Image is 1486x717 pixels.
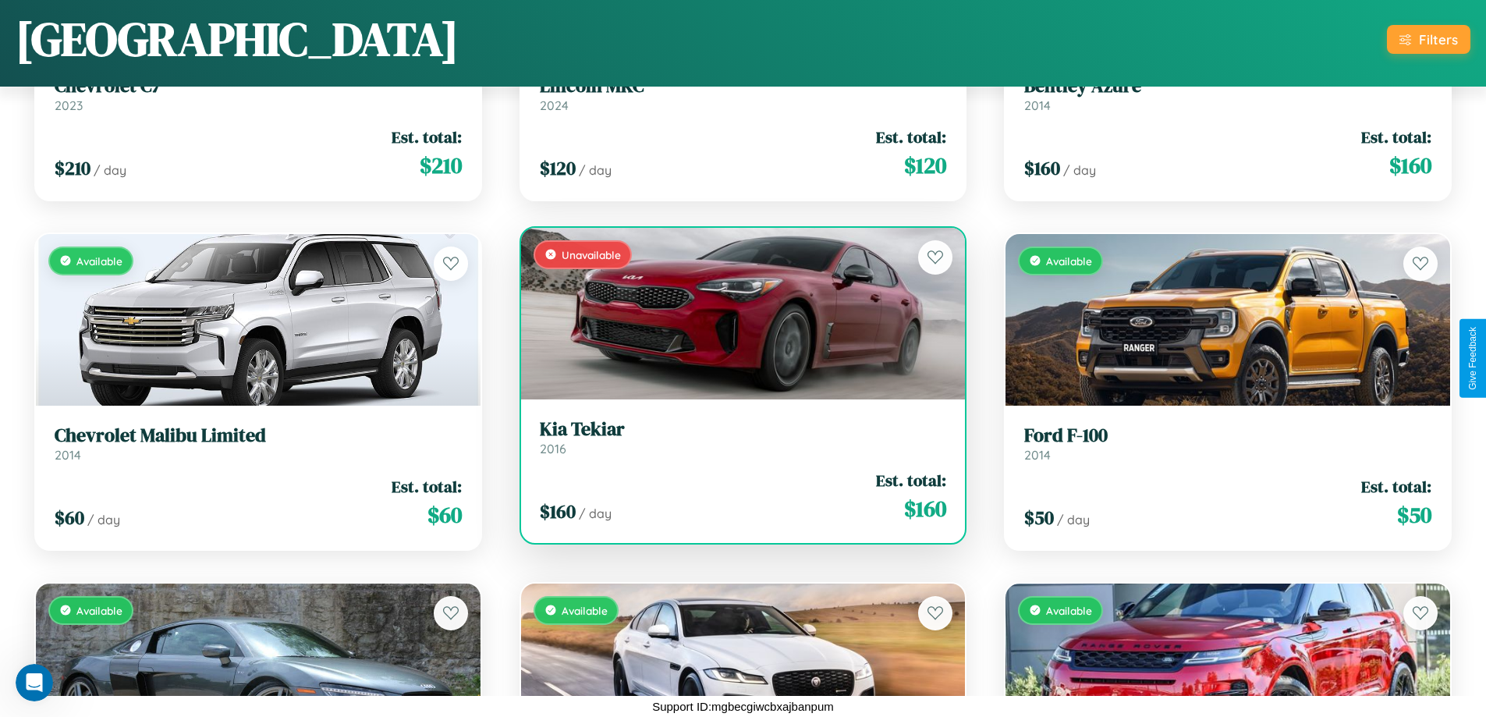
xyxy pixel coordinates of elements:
span: 2023 [55,98,83,113]
span: $ 210 [55,155,90,181]
span: $ 60 [427,499,462,531]
a: Lincoln MKC2024 [540,75,947,113]
span: Available [1046,254,1092,268]
span: $ 120 [904,150,946,181]
span: 2014 [1024,98,1051,113]
span: $ 210 [420,150,462,181]
h3: Kia Tekiar [540,418,947,441]
a: Kia Tekiar2016 [540,418,947,456]
span: / day [1063,162,1096,178]
span: Available [76,604,122,617]
span: Est. total: [876,469,946,492]
span: Est. total: [876,126,946,148]
h3: Chevrolet Malibu Limited [55,424,462,447]
span: $ 160 [540,499,576,524]
span: $ 160 [1389,150,1431,181]
h1: [GEOGRAPHIC_DATA] [16,7,459,71]
span: Available [76,254,122,268]
a: Chevrolet C72023 [55,75,462,113]
span: Available [1046,604,1092,617]
h3: Ford F-100 [1024,424,1431,447]
span: $ 120 [540,155,576,181]
span: / day [579,162,612,178]
span: $ 50 [1024,505,1054,531]
span: Est. total: [1361,475,1431,498]
span: Unavailable [562,248,621,261]
span: Est. total: [1361,126,1431,148]
span: 2014 [1024,447,1051,463]
a: Bentley Azure2014 [1024,75,1431,113]
h3: Lincoln MKC [540,75,947,98]
h3: Chevrolet C7 [55,75,462,98]
a: Ford F-1002014 [1024,424,1431,463]
span: Available [562,604,608,617]
span: / day [94,162,126,178]
div: Give Feedback [1467,327,1478,390]
span: $ 60 [55,505,84,531]
span: / day [1057,512,1090,527]
span: Est. total: [392,126,462,148]
span: Est. total: [392,475,462,498]
p: Support ID: mgbecgiwcbxajbanpum [652,696,834,717]
iframe: Intercom live chat [16,664,53,701]
button: Filters [1387,25,1470,54]
span: $ 160 [904,493,946,524]
span: 2016 [540,441,566,456]
a: Chevrolet Malibu Limited2014 [55,424,462,463]
div: Filters [1419,31,1458,48]
span: 2014 [55,447,81,463]
span: / day [579,506,612,521]
span: $ 50 [1397,499,1431,531]
span: $ 160 [1024,155,1060,181]
h3: Bentley Azure [1024,75,1431,98]
span: / day [87,512,120,527]
span: 2024 [540,98,569,113]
